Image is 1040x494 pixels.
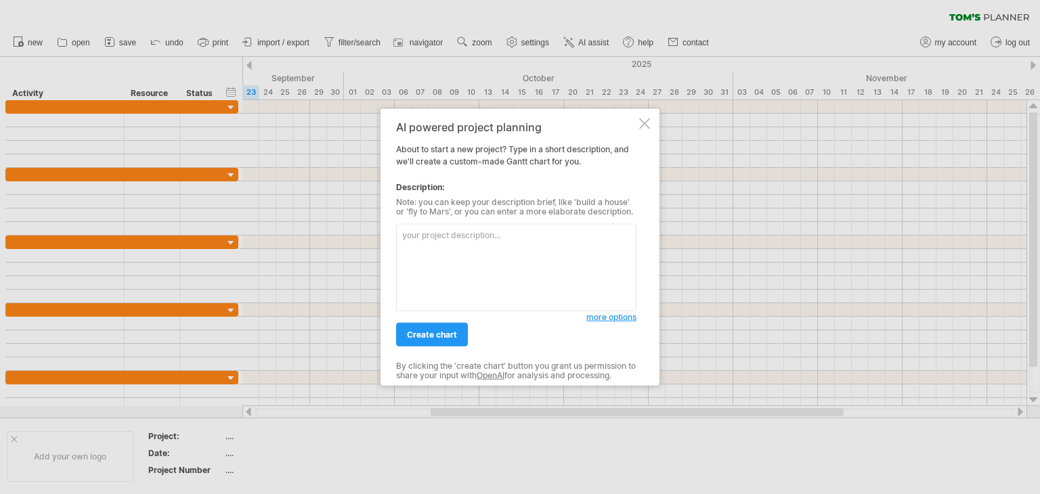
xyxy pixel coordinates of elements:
a: create chart [396,323,468,346]
div: About to start a new project? Type in a short description, and we'll create a custom-made Gantt c... [396,121,636,374]
div: Note: you can keep your description brief, like 'build a house' or 'fly to Mars', or you can ente... [396,198,636,217]
a: OpenAI [477,370,504,380]
span: create chart [407,330,457,340]
span: more options [586,312,636,322]
div: By clicking the 'create chart' button you grant us permission to share your input with for analys... [396,361,636,381]
a: more options [586,311,636,323]
div: Description: [396,181,636,194]
div: AI powered project planning [396,121,636,133]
